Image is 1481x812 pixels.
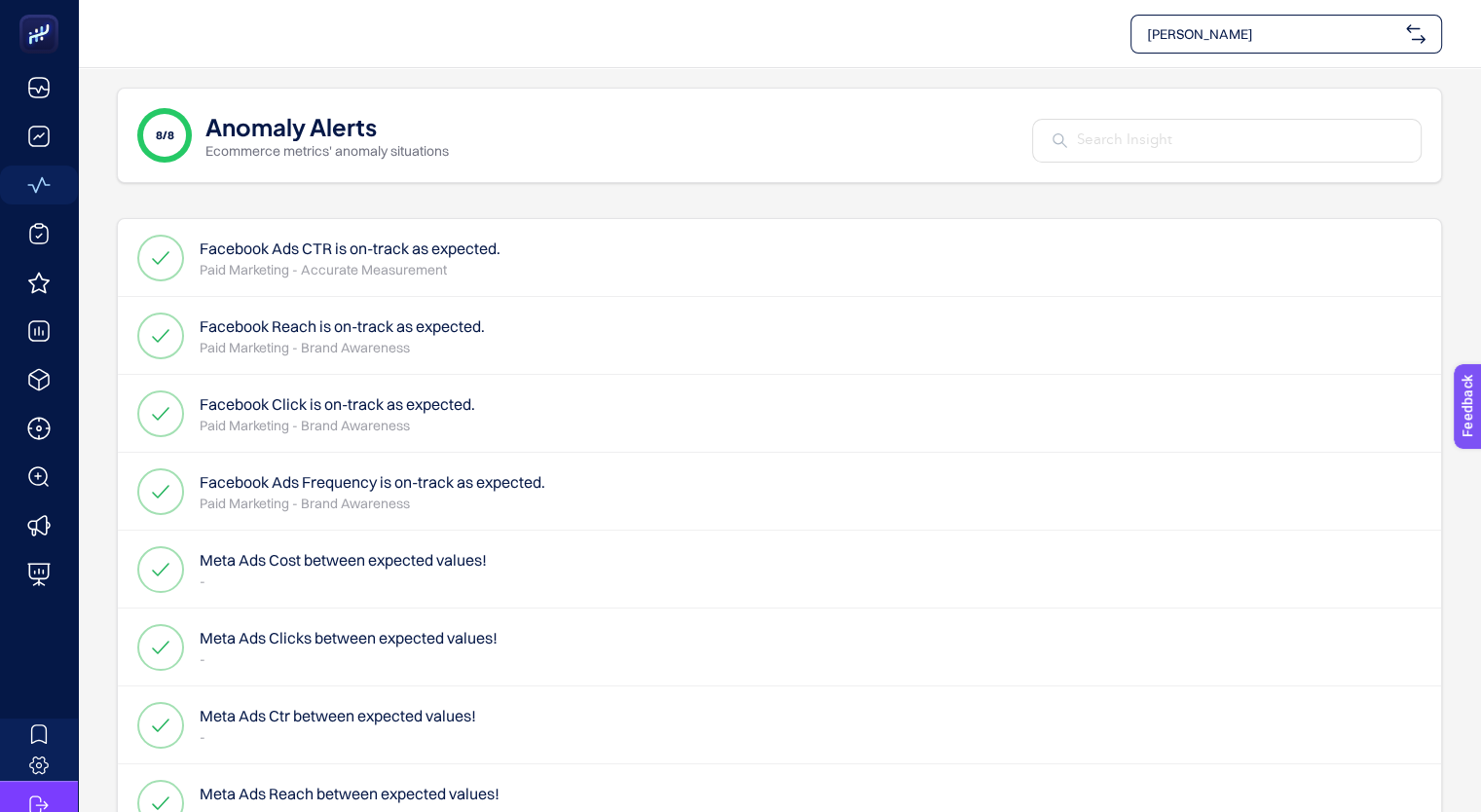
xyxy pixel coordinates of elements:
p: Paid Marketing - Brand Awareness [200,494,545,513]
p: Paid Marketing - Accurate Measurement [200,260,500,279]
h4: Facebook Ads CTR is on-track as expected. [200,237,500,260]
h4: Meta Ads Reach between expected values! [200,782,500,805]
h4: Facebook Click is on-track as expected. [200,392,475,416]
h4: Facebook Ads Frequency is on-track as expected. [200,470,545,494]
span: 8/8 [156,128,174,143]
h1: Anomaly Alerts [205,110,377,141]
p: - [200,572,487,591]
span: [PERSON_NAME] [1147,24,1398,44]
h4: Meta Ads Ctr between expected values! [200,704,476,727]
p: Paid Marketing - Brand Awareness [200,416,475,435]
h4: Meta Ads Cost between expected values! [200,548,487,572]
span: Feedback [12,6,74,21]
p: Ecommerce metrics' anomaly situations [205,141,449,161]
p: - [200,727,476,747]
img: Search Insight [1053,133,1067,148]
h4: Meta Ads Clicks between expected values! [200,626,498,649]
input: Search Insight [1077,129,1401,152]
h4: Facebook Reach is on-track as expected. [200,314,485,338]
p: Paid Marketing - Brand Awareness [200,338,485,357]
p: - [200,649,498,669]
img: svg%3e [1406,24,1425,44]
